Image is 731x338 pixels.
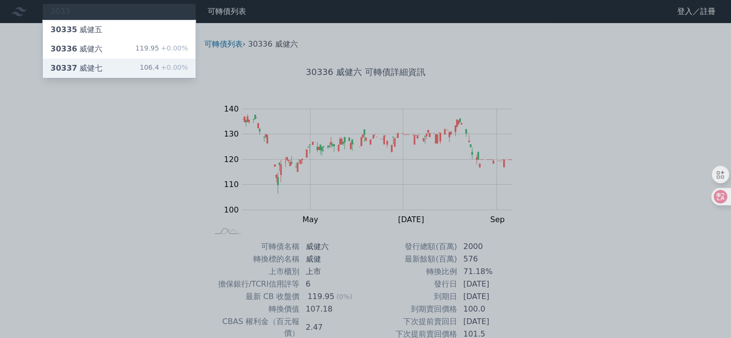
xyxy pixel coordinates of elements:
a: 30337威健七 106.4+0.00% [43,59,196,78]
div: 106.4 [140,63,188,74]
div: 威健六 [50,43,102,55]
span: 30335 [50,25,77,34]
a: 30335威健五 [43,20,196,39]
span: +0.00% [159,63,188,71]
div: 威健五 [50,24,102,36]
span: +0.00% [159,44,188,52]
div: 119.95 [136,43,188,55]
a: 30336威健六 119.95+0.00% [43,39,196,59]
div: 威健七 [50,63,102,74]
span: 30337 [50,63,77,73]
span: 30336 [50,44,77,53]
